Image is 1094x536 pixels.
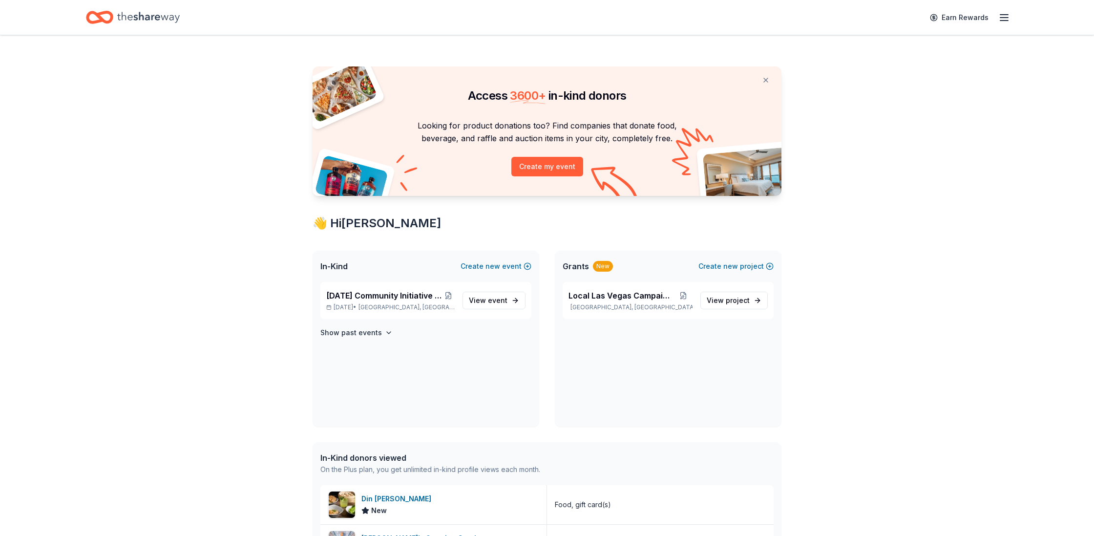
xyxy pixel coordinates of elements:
span: View [469,295,507,306]
a: View event [463,292,526,309]
button: Show past events [320,327,393,339]
span: 3600 + [510,88,546,103]
button: Createnewevent [461,260,531,272]
button: Createnewproject [698,260,774,272]
div: In-Kind donors viewed [320,452,540,464]
div: On the Plus plan, you get unlimited in-kind profile views each month. [320,464,540,475]
img: Curvy arrow [591,167,640,203]
span: project [726,296,750,304]
span: Local Las Vegas Campaigns [568,290,673,301]
span: new [723,260,738,272]
span: event [488,296,507,304]
a: View project [700,292,768,309]
div: 👋 Hi [PERSON_NAME] [313,215,781,231]
span: New [371,505,387,516]
span: Grants [563,260,589,272]
div: Din [PERSON_NAME] [361,493,435,505]
span: [GEOGRAPHIC_DATA], [GEOGRAPHIC_DATA] [358,303,455,311]
span: In-Kind [320,260,348,272]
div: New [593,261,613,272]
span: [DATE] Community Initiative Silent Auction Event [326,290,442,301]
p: [GEOGRAPHIC_DATA], [GEOGRAPHIC_DATA] [568,303,693,311]
button: Create my event [511,157,583,176]
img: Image for Din Tai Fung [329,492,355,518]
span: View [707,295,750,306]
p: [DATE] • [326,303,455,311]
h4: Show past events [320,327,382,339]
div: Food, gift card(s) [555,499,611,511]
a: Earn Rewards [924,9,994,26]
span: new [485,260,500,272]
p: Looking for product donations too? Find companies that donate food, beverage, and raffle and auct... [324,119,770,145]
a: Home [86,6,180,29]
span: Access in-kind donors [468,88,627,103]
img: Pizza [302,61,378,123]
